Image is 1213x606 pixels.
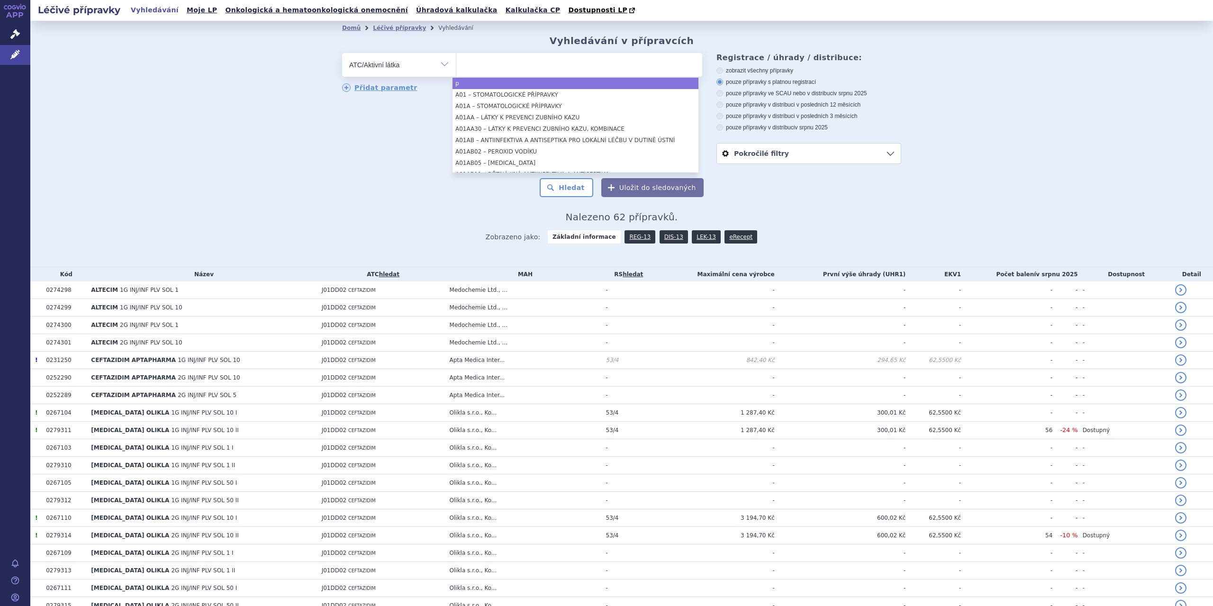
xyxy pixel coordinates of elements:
label: pouze přípravky v distribuci v posledních 12 měsících [716,101,901,109]
span: 53/4 [606,357,619,363]
label: pouze přípravky s platnou registrací [716,78,901,86]
a: Moje LP [184,4,220,17]
span: CEFTAZIDIM APTAPHARMA [91,357,176,363]
h2: Léčivé přípravky [30,3,128,17]
span: v srpnu 2025 [834,90,867,97]
td: - [1052,387,1077,404]
td: - [961,509,1052,527]
span: CEFTAZIDIM [348,533,376,538]
span: 2G INJ/INF PLV SOL 10 I [171,515,237,521]
a: detail [1175,477,1186,488]
td: - [1078,474,1170,492]
span: J01DD02 [322,532,347,539]
a: REG-13 [625,230,655,244]
td: - [601,299,652,317]
td: - [601,457,652,474]
span: 1G INJ/INF PLV SOL 10 II [171,427,238,434]
span: v srpnu 2025 [1036,271,1077,278]
span: ALTECIM [91,287,118,293]
td: - [961,562,1052,579]
a: Domů [342,25,361,31]
span: Nalezeno 62 přípravků. [566,211,678,223]
span: [MEDICAL_DATA] OLIKLA [91,550,169,556]
label: pouze přípravky v distribuci v posledních 3 měsících [716,112,901,120]
td: 54 [961,527,1052,544]
a: detail [1175,442,1186,453]
span: CEFTAZIDIM [348,340,376,345]
td: - [1078,299,1170,317]
a: detail [1175,337,1186,348]
th: Počet balení [961,267,1077,281]
td: - [905,299,961,317]
h3: Registrace / úhrady / distribuce: [716,53,901,62]
td: - [1052,544,1077,562]
td: - [652,281,775,299]
a: Vyhledávání [128,4,181,17]
span: ALTECIM [91,339,118,346]
td: Apta Medica Inter... [445,369,601,387]
td: - [961,369,1052,387]
span: J01DD02 [322,374,347,381]
td: - [1078,492,1170,509]
td: 56 [961,422,1052,439]
a: hledat [379,271,399,278]
label: pouze přípravky v distribuci [716,124,901,131]
span: [MEDICAL_DATA] OLIKLA [91,479,169,486]
td: - [1052,474,1077,492]
button: Uložit do sledovaných [601,178,704,197]
span: J01DD02 [322,462,347,469]
a: detail [1175,425,1186,436]
td: 0279313 [41,562,86,579]
td: Olikla s.r.o., Ko... [445,562,601,579]
th: První výše úhrady (UHR1) [775,267,906,281]
td: 0252289 [41,387,86,404]
span: 2G INJ/INF PLV SOL 5 [178,392,236,398]
span: J01DD02 [322,304,347,311]
td: 300,01 Kč [775,422,906,439]
th: Maximální cena výrobce [652,267,775,281]
li: A01AB11 – RŮZNÁ JINÁ ANTIINFEKTIVA A ANTISEPTIKA [453,169,698,180]
td: - [905,317,961,334]
td: - [601,317,652,334]
strong: Základní informace [548,230,621,244]
td: 62,5500 Kč [905,527,961,544]
td: 0267110 [41,509,86,527]
li: A01AA – LÁTKY K PREVENCI ZUBNÍHO KAZU [453,112,698,123]
span: 2G INJ/INF PLV SOL 10 [120,339,182,346]
td: - [652,457,775,474]
span: [MEDICAL_DATA] OLIKLA [91,409,169,416]
td: Olikla s.r.o., Ko... [445,457,601,474]
td: - [1078,317,1170,334]
td: 3 194,70 Kč [652,527,775,544]
td: - [601,562,652,579]
span: J01DD02 [322,339,347,346]
span: CEFTAZIDIM [348,323,376,328]
td: - [775,317,906,334]
a: Dostupnosti LP [565,4,640,17]
td: Olikla s.r.o., Ko... [445,404,601,422]
a: detail [1175,319,1186,331]
li: A01AA30 – LÁTKY K PREVENCI ZUBNÍHO KAZU, KOMBINACE [453,123,698,135]
span: [MEDICAL_DATA] OLIKLA [91,532,169,539]
span: 2G INJ/INF PLV SOL 10 [178,374,240,381]
td: - [652,562,775,579]
span: CEFTAZIDIM [348,498,376,503]
td: - [652,299,775,317]
td: - [905,544,961,562]
span: CEFTAZIDIM [348,568,376,573]
th: MAH [445,267,601,281]
td: - [775,474,906,492]
td: 600,02 Kč [775,527,906,544]
td: - [775,544,906,562]
li: A01 – STOMATOLOGICKÉ PŘÍPRAVKY [453,89,698,100]
td: - [961,457,1052,474]
td: 62,5500 Kč [905,422,961,439]
td: 1 287,40 Kč [652,404,775,422]
td: - [1078,457,1170,474]
li: p [453,78,698,89]
td: 294,65 Kč [775,352,906,369]
td: - [1078,562,1170,579]
span: J01DD02 [322,479,347,486]
td: 0267103 [41,439,86,457]
td: - [601,369,652,387]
